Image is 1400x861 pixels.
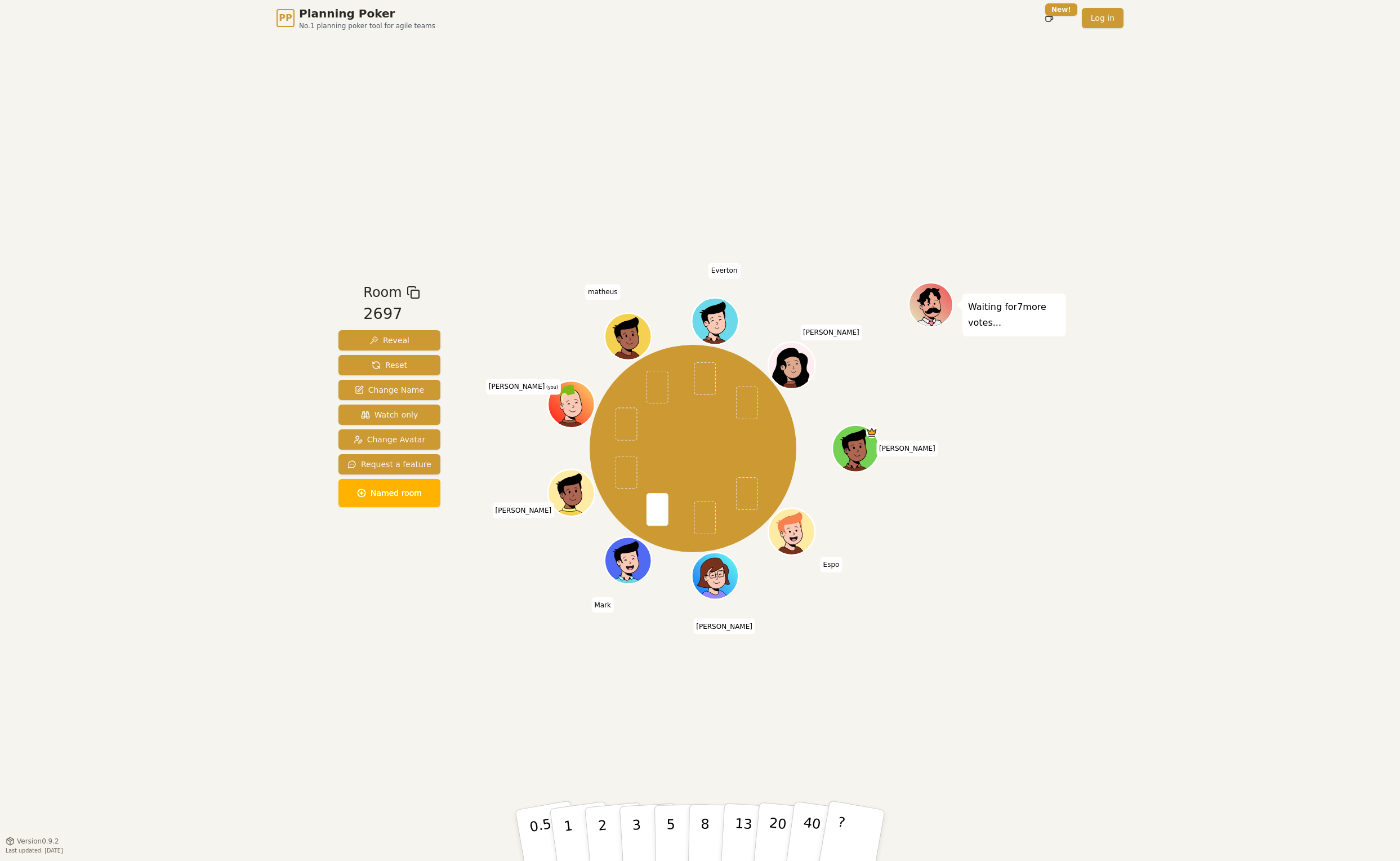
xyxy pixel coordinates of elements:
span: Click to change your name [800,325,862,340]
button: Change Name [338,380,440,400]
span: Click to change your name [585,284,621,300]
span: No.1 planning poker tool for agile teams [299,21,435,30]
a: Log in [1082,8,1123,28]
span: Click to change your name [876,441,938,456]
span: Click to change your name [821,557,842,572]
button: Named room [338,479,440,507]
button: New! [1039,8,1059,28]
button: Reveal [338,330,440,350]
span: Version 0.9.2 [17,837,59,846]
span: Click to change your name [486,379,561,394]
button: Click to change your avatar [550,382,594,426]
span: Rafael is the host [866,427,878,438]
span: Named room [357,487,422,499]
span: (you) [545,385,558,390]
span: Request a feature [347,459,431,470]
span: Click to change your name [493,503,555,518]
span: Click to change your name [708,263,741,278]
p: Waiting for 7 more votes... [968,299,1060,331]
span: Watch only [361,409,418,420]
span: Reset [372,360,407,371]
button: Change Avatar [338,429,440,450]
span: Planning Poker [299,6,435,21]
span: Click to change your name [591,597,614,613]
button: Watch only [338,405,440,425]
button: Request a feature [338,454,440,474]
a: PPPlanning PokerNo.1 planning poker tool for agile teams [277,6,435,30]
span: Click to change your name [693,619,755,634]
span: Last updated: [DATE] [6,847,63,854]
span: Room [363,282,402,303]
button: Reset [338,355,440,375]
span: PP [279,11,292,25]
span: Change Avatar [354,434,426,445]
span: Change Name [355,384,424,396]
div: New! [1045,3,1077,16]
button: Version0.9.2 [6,837,59,846]
span: Reveal [369,335,409,346]
div: 2697 [363,303,420,326]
